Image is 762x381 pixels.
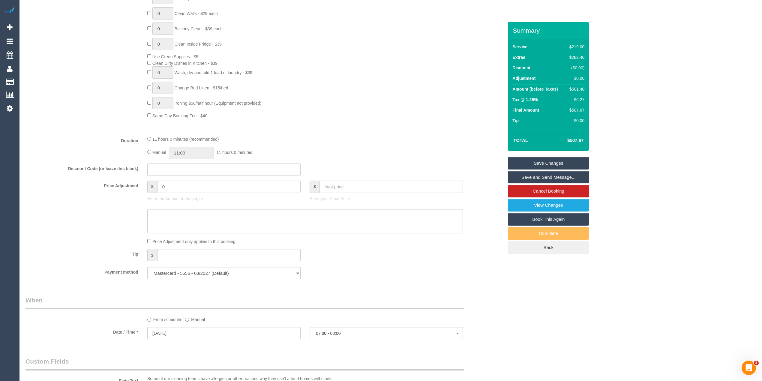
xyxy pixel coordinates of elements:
img: Automaid Logo [4,6,16,14]
span: Clean Walls - $29 each [175,11,218,16]
label: Discount [512,65,530,71]
span: 11 hours 0 minutes [216,150,252,155]
input: DD/MM/YYYY [147,327,301,339]
span: 11 hours 0 minutes (recommended) [152,137,219,142]
p: Enter the Amount to Adjust, or [147,196,301,202]
span: Clean Dirty Dishes in Kitchen - $39 [152,61,217,66]
legend: When [25,296,464,309]
span: Use Green Supplies - $5 [152,54,198,59]
label: Tax @ 1.25% [512,97,538,103]
label: Tip [512,118,519,124]
span: Ironing $50/half hour (Equipment not provided) [175,101,262,106]
a: Back [508,241,589,254]
button: 07:00 - 08:00 [310,327,463,339]
label: Service [512,44,527,50]
legend: Custom Fields [25,357,464,370]
span: Balcony Clean - $39 each [175,26,223,31]
div: $507.67 [567,107,584,113]
span: $ [310,181,319,193]
div: $0.00 [567,118,584,124]
span: $ [147,181,157,193]
label: Discount Code (or leave this blank) [21,163,143,172]
label: Manual [185,314,205,322]
span: Clean Inside Fridge - $39 [175,42,222,46]
label: Payment method [21,267,143,275]
input: From schedule [147,318,151,322]
span: Price Adjustment only applies to this booking [152,239,235,244]
div: $0.00 [567,75,584,81]
label: Price Adjustment [21,181,143,189]
p: Enter your Final Price [310,196,463,202]
span: 07:00 - 08:00 [316,331,457,336]
span: 3 [754,361,759,365]
h4: $507.67 [549,138,583,143]
a: View Changes [508,199,589,211]
iframe: Intercom live chat [742,361,756,375]
span: Wash, dry and fold 1 load of laundry - $39 [175,70,252,75]
label: Date / Time * [21,327,143,335]
a: Save Changes [508,157,589,169]
input: Manual [185,318,189,322]
a: Book This Again [508,213,589,226]
label: Extras [512,54,525,60]
input: final price [319,181,463,193]
label: Amount (before Taxes) [512,86,558,92]
a: Save and Send Message... [508,171,589,184]
span: Same Day Booking Fee - $40 [152,113,208,118]
div: $6.27 [567,97,584,103]
label: Tip [21,249,143,257]
div: $282.40 [567,54,584,60]
div: $501.40 [567,86,584,92]
span: $ [147,249,157,261]
a: Cancel Booking [508,185,589,197]
strong: Total [513,138,528,143]
div: ($0.00) [567,65,584,71]
label: Final Amount [512,107,539,113]
span: Manual [152,150,166,155]
label: Duration [21,136,143,144]
h3: Summary [513,27,586,34]
span: Change Bed Linen - $15/bed [175,85,228,90]
label: Adjustment [512,75,535,81]
label: From schedule [147,314,181,322]
div: $219.00 [567,44,584,50]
